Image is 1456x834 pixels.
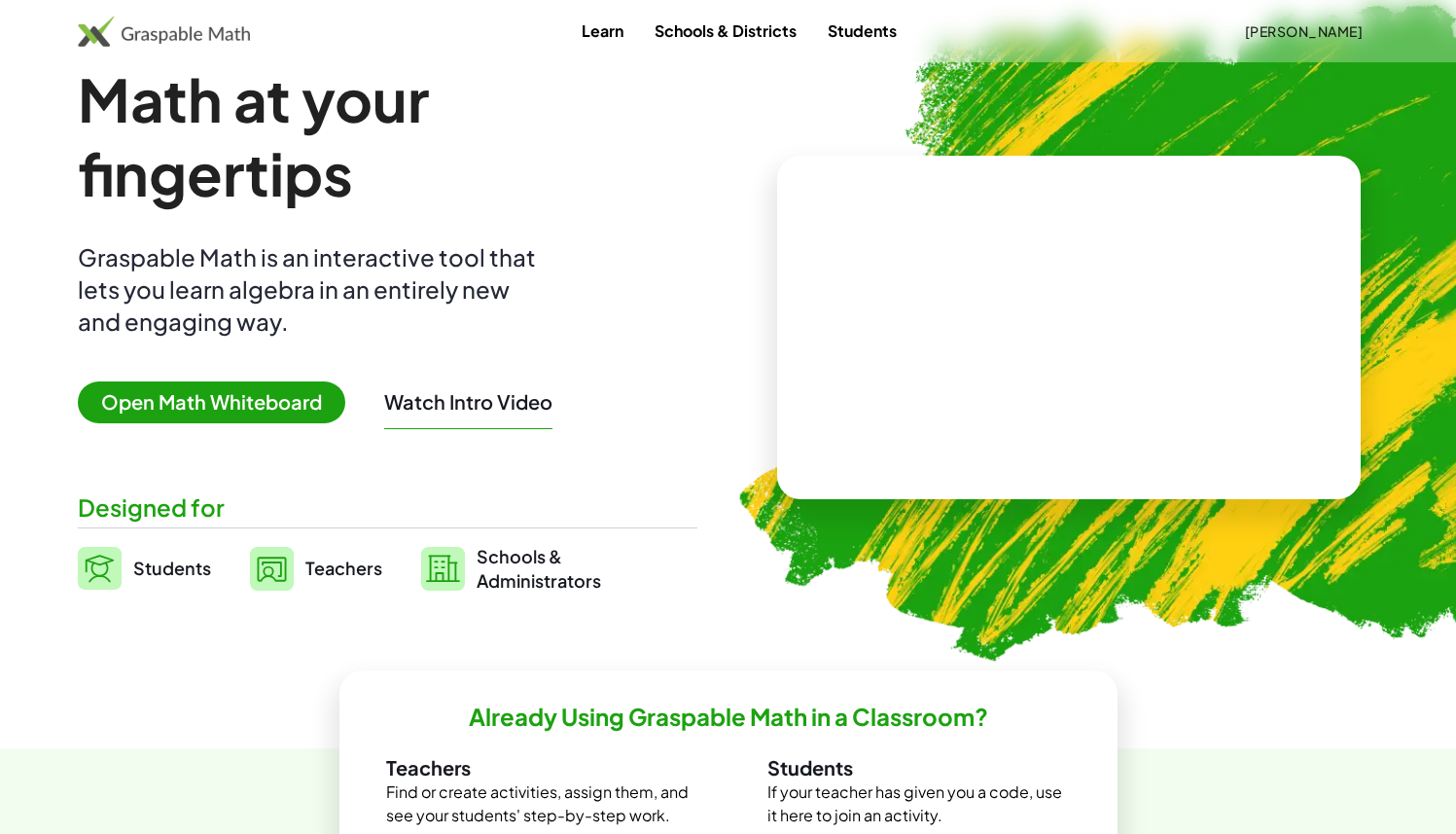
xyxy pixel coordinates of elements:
[78,547,122,590] img: svg%3e
[78,544,211,593] a: Students
[78,62,696,210] h1: Math at your fingertips
[767,780,1071,827] p: If your teacher has given you a code, use it here to join an activity.
[78,491,697,524] div: Designed for
[1244,22,1363,40] span: [PERSON_NAME]
[133,557,211,579] span: Students
[421,544,601,593] a: Schools &Administrators
[384,389,552,415] button: Watch Intro Video
[767,755,1071,780] h3: Students
[812,13,912,49] a: Students
[566,13,639,49] a: Learn
[421,547,465,591] img: svg%3e
[639,13,812,49] a: Schools & Districts
[250,547,294,591] img: svg%3e
[250,544,382,593] a: Teachers
[469,702,988,732] h2: Already Using Graspable Math in a Classroom?
[78,393,361,414] a: Open Math Whiteboard
[78,241,545,338] div: Graspable Math is an interactive tool that lets you learn algebra in an entirely new and engaging...
[923,255,1215,401] video: What is this? This is dynamic math notation. Dynamic math notation plays a central role in how Gr...
[78,381,345,423] span: Open Math Whiteboard
[477,544,601,593] span: Schools & Administrators
[305,557,382,579] span: Teachers
[386,755,690,780] h3: Teachers
[386,780,690,827] p: Find or create activities, assign them, and see your students' step-by-step work.
[1228,14,1378,49] button: [PERSON_NAME]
